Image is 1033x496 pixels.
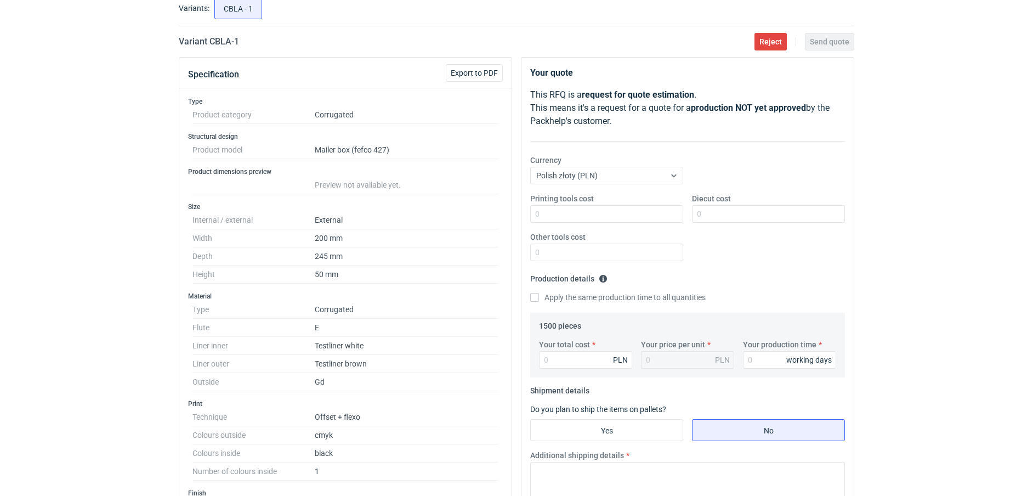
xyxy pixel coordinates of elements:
[530,232,586,243] label: Other tools cost
[810,38,849,46] span: Send quote
[192,355,315,373] dt: Liner outer
[530,88,845,128] p: This RFQ is a . This means it's a request for a quote for a by the Packhelp's customer.
[192,229,315,247] dt: Width
[188,292,503,301] h3: Material
[192,301,315,319] dt: Type
[530,450,624,461] label: Additional shipping details
[743,339,816,350] label: Your production time
[315,444,498,463] dd: black
[715,354,730,365] div: PLN
[192,408,315,426] dt: Technique
[692,205,845,223] input: 0
[315,247,498,266] dd: 245 mm
[315,463,498,481] dd: 1
[530,270,608,283] legend: Production details
[539,317,581,330] legend: 1500 pieces
[530,405,666,414] label: Do you plan to ship the items on pallets?
[188,167,503,176] h3: Product dimensions preview
[315,355,498,373] dd: Testliner brown
[188,132,503,141] h3: Structural design
[192,463,315,481] dt: Number of colours inside
[691,103,806,113] strong: production NOT yet approved
[315,426,498,444] dd: cmyk
[192,247,315,266] dt: Depth
[315,266,498,284] dd: 50 mm
[315,181,401,189] span: Preview not available yet.
[451,69,498,77] span: Export to PDF
[179,35,239,48] h2: Variant CBLA - 1
[188,202,503,211] h3: Size
[192,211,315,229] dt: Internal / external
[315,141,498,159] dd: Mailer box (fefco 427)
[188,61,239,88] button: Specification
[192,106,315,124] dt: Product category
[530,244,683,261] input: 0
[754,33,787,50] button: Reject
[315,211,498,229] dd: External
[192,337,315,355] dt: Liner inner
[613,354,628,365] div: PLN
[530,155,561,166] label: Currency
[530,205,683,223] input: 0
[188,399,503,408] h3: Print
[315,229,498,247] dd: 200 mm
[530,292,706,303] label: Apply the same production time to all quantities
[315,373,498,391] dd: Gd
[315,319,498,337] dd: E
[315,337,498,355] dd: Testliner white
[539,339,590,350] label: Your total cost
[315,301,498,319] dd: Corrugated
[786,354,832,365] div: working days
[192,426,315,444] dt: Colours outside
[530,67,573,78] strong: Your quote
[536,171,598,180] span: Polish złoty (PLN)
[641,339,705,350] label: Your price per unit
[192,141,315,159] dt: Product model
[179,3,209,14] label: Variants:
[805,33,854,50] button: Send quote
[192,266,315,284] dt: Height
[192,444,315,463] dt: Colours inside
[315,408,498,426] dd: Offset + flexo
[539,351,632,369] input: 0
[692,419,845,441] label: No
[188,97,503,106] h3: Type
[192,319,315,337] dt: Flute
[743,351,836,369] input: 0
[759,38,782,46] span: Reject
[530,193,594,204] label: Printing tools cost
[192,373,315,391] dt: Outside
[530,419,683,441] label: Yes
[582,89,694,100] strong: request for quote estimation
[530,382,589,395] legend: Shipment details
[692,193,731,204] label: Diecut cost
[315,106,498,124] dd: Corrugated
[446,64,503,82] button: Export to PDF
